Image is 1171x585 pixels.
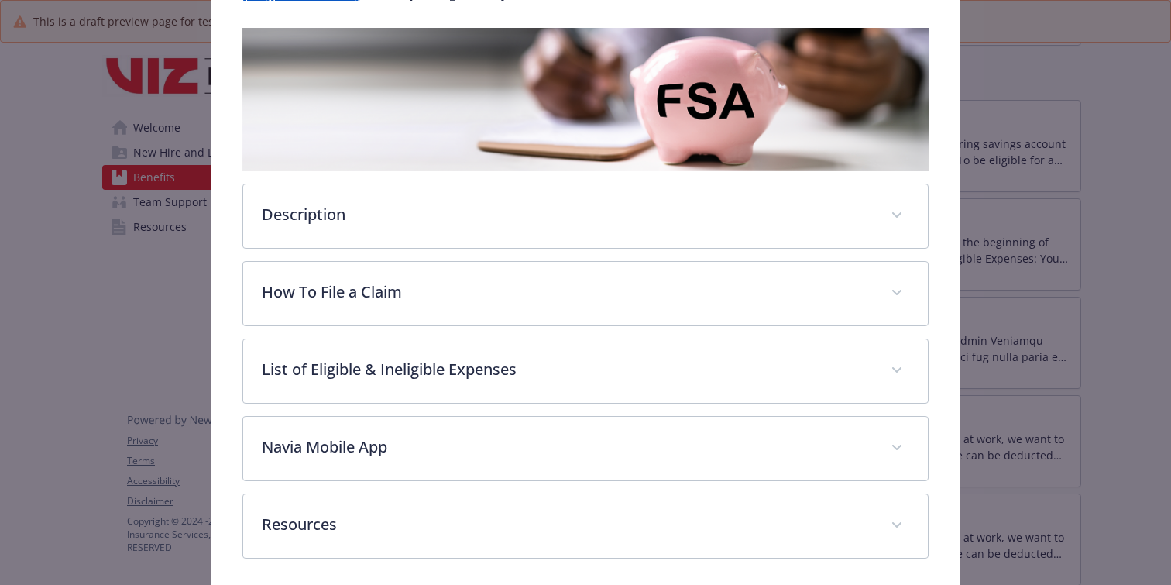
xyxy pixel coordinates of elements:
[243,262,928,325] div: How To File a Claim
[243,339,928,403] div: List of Eligible & Ineligible Expenses
[243,417,928,480] div: Navia Mobile App
[243,184,928,248] div: Description
[262,280,872,304] p: How To File a Claim
[242,28,929,171] img: banner
[243,494,928,558] div: Resources
[262,513,872,536] p: Resources
[262,203,872,226] p: Description
[262,358,872,381] p: List of Eligible & Ineligible Expenses
[262,435,872,459] p: Navia Mobile App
